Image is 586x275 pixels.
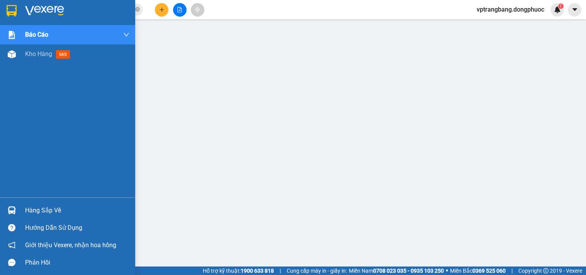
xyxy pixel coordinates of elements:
[554,6,561,13] img: icon-new-feature
[349,267,444,275] span: Miền Nam
[571,6,578,13] span: caret-down
[241,268,274,274] strong: 1900 633 818
[56,50,70,59] span: mới
[25,50,52,58] span: Kho hàng
[8,31,16,39] img: solution-icon
[25,222,129,234] div: Hướng dẫn sử dụng
[8,241,15,249] span: notification
[135,6,140,14] span: close-circle
[450,267,506,275] span: Miền Bắc
[159,7,165,12] span: plus
[511,267,513,275] span: |
[173,3,187,17] button: file-add
[191,3,204,17] button: aim
[8,206,16,214] img: warehouse-icon
[559,3,562,9] span: 1
[25,257,129,268] div: Phản hồi
[8,50,16,58] img: warehouse-icon
[25,240,116,250] span: Giới thiệu Vexere, nhận hoa hồng
[568,3,581,17] button: caret-down
[287,267,347,275] span: Cung cấp máy in - giấy in:
[470,5,550,14] span: vptrangbang.dongphuoc
[25,205,129,216] div: Hàng sắp về
[123,32,129,38] span: down
[155,3,168,17] button: plus
[543,268,549,273] span: copyright
[446,269,448,272] span: ⚪️
[7,5,17,17] img: logo-vxr
[8,259,15,266] span: message
[177,7,182,12] span: file-add
[195,7,200,12] span: aim
[135,7,140,12] span: close-circle
[373,268,444,274] strong: 0708 023 035 - 0935 103 250
[558,3,564,9] sup: 1
[203,267,274,275] span: Hỗ trợ kỹ thuật:
[280,267,281,275] span: |
[25,30,48,39] span: Báo cáo
[8,224,15,231] span: question-circle
[472,268,506,274] strong: 0369 525 060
